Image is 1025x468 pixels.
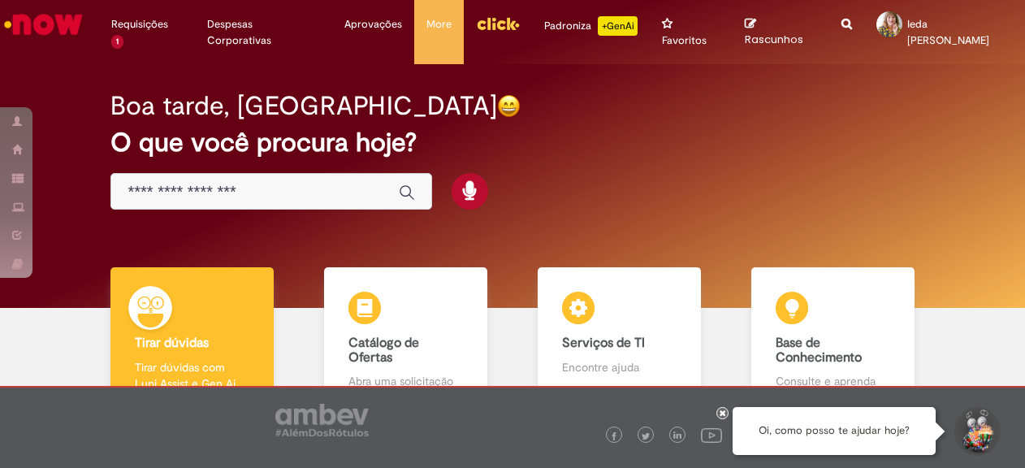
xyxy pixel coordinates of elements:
img: click_logo_yellow_360x200.png [476,11,520,36]
span: More [426,16,452,32]
h2: O que você procura hoje? [110,128,914,157]
p: Consulte e aprenda [776,373,891,389]
img: logo_footer_facebook.png [610,432,618,440]
p: Abra uma solicitação [348,373,464,389]
b: Serviços de TI [562,335,645,351]
div: Padroniza [544,16,638,36]
a: Serviços de TI Encontre ajuda [512,267,726,408]
b: Catálogo de Ofertas [348,335,419,366]
a: Rascunhos [745,17,817,47]
span: Aprovações [344,16,402,32]
span: Favoritos [662,32,707,49]
p: Encontre ajuda [562,359,677,375]
p: Tirar dúvidas com Lupi Assist e Gen Ai [135,359,250,392]
img: happy-face.png [497,94,521,118]
img: logo_footer_twitter.png [642,432,650,440]
a: Tirar dúvidas Tirar dúvidas com Lupi Assist e Gen Ai [85,267,299,408]
span: Requisições [111,16,168,32]
span: Rascunhos [745,32,803,47]
span: Despesas Corporativas [207,16,320,49]
b: Base de Conhecimento [776,335,862,366]
span: Ieda [PERSON_NAME] [907,17,989,47]
b: Tirar dúvidas [135,335,209,351]
img: logo_footer_linkedin.png [673,431,681,441]
img: logo_footer_ambev_rotulo_gray.png [275,404,369,436]
button: Iniciar Conversa de Suporte [952,407,1001,456]
img: logo_footer_youtube.png [701,424,722,445]
h2: Boa tarde, [GEOGRAPHIC_DATA] [110,92,497,120]
a: Base de Conhecimento Consulte e aprenda [726,267,940,408]
p: +GenAi [598,16,638,36]
div: Oi, como posso te ajudar hoje? [733,407,936,455]
img: ServiceNow [2,8,85,41]
span: 1 [111,35,123,49]
a: Catálogo de Ofertas Abra uma solicitação [299,267,512,408]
